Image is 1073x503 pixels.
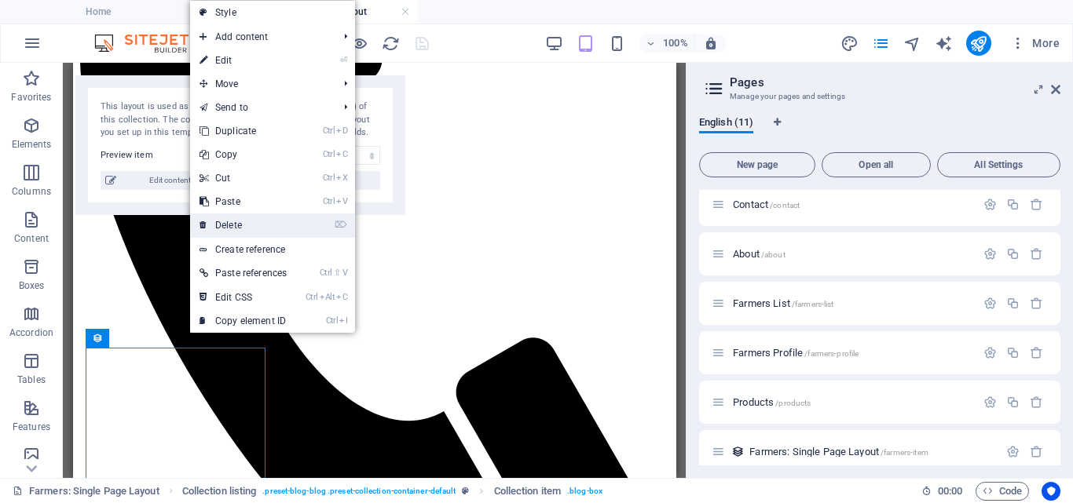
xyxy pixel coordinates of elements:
span: . blog-box [567,482,602,501]
div: Settings [983,395,997,409]
button: reload [381,34,400,53]
div: Duplicate [1006,247,1020,261]
i: Pages (Ctrl+Alt+S) [872,35,890,53]
p: Content [14,232,49,245]
div: Remove [1030,247,1043,261]
span: . preset-blog-blog .preset-collection-container-default [262,482,456,501]
div: About/about [728,249,976,259]
p: Boxes [19,279,45,292]
a: CtrlICopy element ID [190,309,296,333]
div: Contact/contact [728,199,976,210]
h2: Pages [730,75,1060,89]
i: Ctrl [306,292,318,302]
div: This layout is used as a template for all items (e.g. a blog post) of this collection. The conten... [731,445,745,458]
span: Click to open page [733,248,786,260]
a: Style [190,1,355,24]
span: /farmers-profile [804,349,859,358]
span: Click to open page [733,347,859,359]
p: Accordion [9,326,53,339]
span: Edit content [121,171,218,190]
button: Code [976,482,1029,501]
img: Editor Logo [90,34,208,53]
i: Ctrl [320,268,332,278]
h6: Session time [921,482,963,501]
a: ⌦Delete [190,213,296,237]
div: Farmers List/farmers-list [728,298,976,308]
nav: breadcrumb [182,482,602,501]
div: Duplicate [1006,346,1020,359]
i: Navigator [903,35,921,53]
div: Duplicate [1006,198,1020,211]
span: Add content [190,25,331,49]
div: Farmers Profile/farmers-profile [728,348,976,358]
div: This layout is used as a template for all items (e.g. a blog post) of this collection. The conten... [101,100,380,140]
span: English (11) [699,113,753,135]
a: CtrlXCut [190,166,296,190]
i: Ctrl [323,173,335,183]
p: Features [13,421,50,433]
i: ⏎ [340,55,347,65]
div: Settings [983,346,997,359]
span: Code [983,482,1022,501]
i: Design (Ctrl+Alt+Y) [840,35,859,53]
button: All Settings [937,152,1060,177]
a: Click to cancel selection. Double-click to open Pages [13,482,159,501]
a: CtrlAltCEdit CSS [190,286,296,309]
span: Click to open page [733,199,800,210]
div: Language Tabs [699,116,1060,146]
i: C [336,292,347,302]
span: /farmers-item [881,448,928,457]
div: Duplicate [1006,395,1020,409]
button: New page [699,152,815,177]
span: /farmers-list [792,300,834,308]
button: Usercentrics [1042,482,1060,501]
div: Products/products [728,397,976,407]
span: Click to open page [749,446,928,457]
button: pages [872,34,891,53]
button: Click here to leave preview mode and continue editing [350,34,368,53]
p: Favorites [11,91,51,104]
span: Click to open page [733,396,811,408]
p: Tables [17,374,46,386]
button: Edit content [101,171,223,190]
i: Ctrl [323,196,335,206]
p: Elements [12,138,52,151]
span: New page [706,160,808,169]
i: I [339,315,347,326]
i: This element is a customizable preset [462,487,469,495]
h6: 100% [663,34,688,53]
i: AI Writer [935,35,953,53]
i: X [336,173,347,183]
i: D [336,126,347,136]
div: Remove [1030,198,1043,211]
i: ⌦ [335,220,347,230]
a: ⏎Edit [190,49,296,72]
i: Alt [320,292,335,302]
span: Farmers List [733,297,833,309]
span: Move [190,72,331,96]
span: More [1010,35,1060,51]
a: CtrlDDuplicate [190,119,296,143]
i: Reload page [382,35,400,53]
span: /contact [770,201,800,210]
i: Ctrl [323,149,335,159]
span: : [949,485,951,497]
i: V [342,268,347,278]
div: Remove [1030,395,1043,409]
button: design [840,34,859,53]
i: Publish [969,35,987,53]
i: C [336,149,347,159]
div: Settings [983,247,997,261]
div: Settings [983,198,997,211]
span: Click to select. Double-click to edit [494,482,561,501]
span: /about [761,250,786,259]
label: Preview item [101,146,195,165]
span: Open all [829,160,924,169]
span: All Settings [944,160,1053,169]
span: 00 00 [938,482,962,501]
button: text_generator [935,34,954,53]
a: CtrlVPaste [190,190,296,213]
i: Ctrl [323,126,335,136]
div: Settings [983,297,997,310]
div: Remove [1030,346,1043,359]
